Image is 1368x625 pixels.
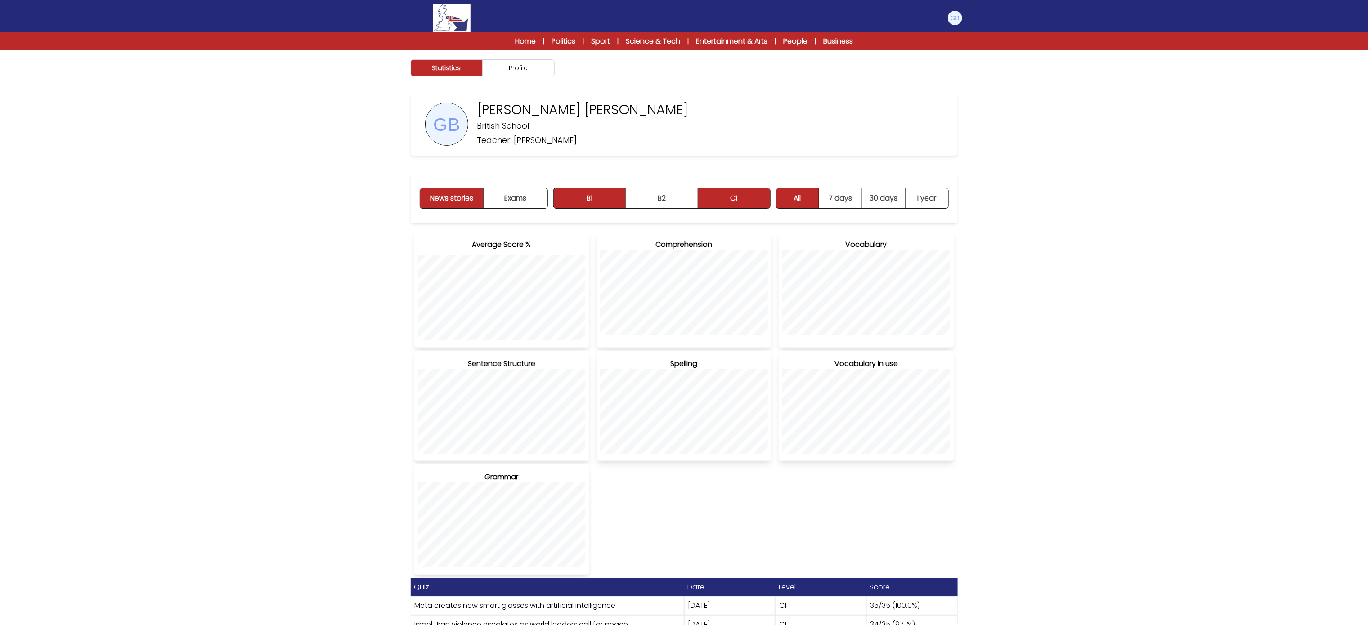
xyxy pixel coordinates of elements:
[696,36,767,47] a: Entertainment & Arts
[600,239,768,250] h3: Comprehension
[906,188,948,208] button: 1 year
[782,239,950,250] h3: Vocabulary
[484,188,547,208] button: Exams
[819,188,862,208] button: 7 days
[418,358,586,369] h3: Sentence Structure
[783,36,807,47] a: People
[483,59,555,76] button: Profile
[687,37,689,46] span: |
[552,36,575,47] a: Politics
[433,4,470,32] img: Logo
[684,596,776,615] div: [DATE]
[600,358,768,369] h3: Spelling
[420,188,484,208] button: News stories
[775,37,776,46] span: |
[411,59,483,76] button: Statistics
[776,188,820,208] button: All
[426,103,468,145] img: UserPhoto
[477,102,689,118] p: [PERSON_NAME] [PERSON_NAME]
[698,188,770,208] button: C1
[591,36,610,47] a: Sport
[815,37,816,46] span: |
[626,36,680,47] a: Science & Tech
[775,578,866,596] div: Level
[782,358,950,369] h3: Vocabulary in use
[583,37,584,46] span: |
[866,596,958,615] div: 35/35 (100.0%)
[684,578,776,596] div: Date
[617,37,619,46] span: |
[477,120,529,132] p: British School
[418,472,586,482] h3: Grammar
[418,239,586,250] h3: Average Score %
[477,134,577,147] p: Teacher: [PERSON_NAME]
[626,188,698,208] button: B2
[862,188,906,208] button: 30 days
[543,37,544,46] span: |
[554,188,626,208] button: B1
[823,36,853,47] a: Business
[775,596,866,615] div: C1
[948,11,962,25] img: Giovanni Luca Biundo
[866,578,958,596] div: Score
[415,600,616,611] a: Meta creates new smart glasses with artificial intelligence
[411,578,684,596] div: Quiz
[405,4,499,32] a: Logo
[515,36,536,47] a: Home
